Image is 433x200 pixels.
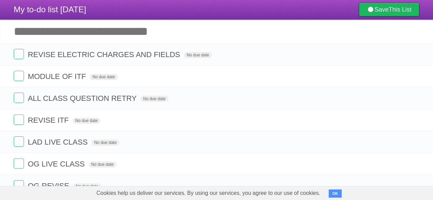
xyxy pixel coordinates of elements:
label: Done [14,115,24,125]
span: REVISE ELECTRIC CHARGES AND FIELDS [28,50,182,59]
label: Done [14,71,24,81]
span: Cookies help us deliver our services. By using our services, you agree to our use of cookies. [90,186,327,200]
span: LAD LIVE CLASS [28,138,89,146]
span: OG REVISE [28,182,71,190]
span: No due date [73,183,101,189]
b: This List [389,6,411,13]
label: Done [14,49,24,59]
span: MODULE OF ITF [28,72,88,81]
button: OK [329,189,342,198]
span: ALL CLASS QUESTION RETRY [28,94,138,103]
span: No due date [140,96,168,102]
span: OG LIVE CLASS [28,160,86,168]
span: My to-do list [DATE] [14,5,86,14]
span: No due date [89,161,116,168]
label: Done [14,93,24,103]
span: No due date [90,74,117,80]
span: No due date [184,52,212,58]
label: Done [14,158,24,169]
span: REVISE ITF [28,116,71,124]
a: SaveThis List [359,3,419,16]
span: No due date [73,118,100,124]
label: Done [14,136,24,147]
label: Done [14,180,24,190]
span: No due date [91,139,119,146]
